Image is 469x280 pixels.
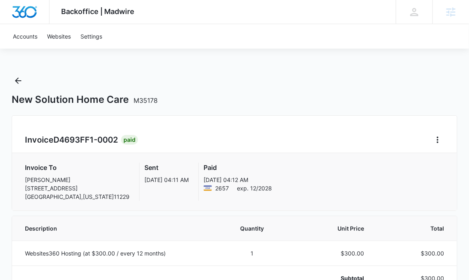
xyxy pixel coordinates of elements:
h2: Invoice [25,134,121,146]
span: Description [25,224,204,233]
span: exp. 12/2028 [237,184,272,192]
p: [DATE] 04:11 AM [144,176,189,184]
span: M35178 [134,96,158,104]
h3: Invoice To [25,163,130,172]
span: Unit Price [301,224,364,233]
td: 1 [213,241,291,266]
span: D4693FF1-0002 [53,135,118,145]
h3: Paid [204,163,272,172]
button: Home [431,133,444,146]
span: Quantity [223,224,281,233]
span: Backoffice | Madwire [62,7,135,16]
a: Accounts [8,24,42,49]
p: $300.00 [301,249,364,258]
span: Visa ending with [215,184,229,192]
h3: Sent [144,163,189,172]
p: [PERSON_NAME] [STREET_ADDRESS] [GEOGRAPHIC_DATA] , [US_STATE] 11229 [25,176,130,201]
span: Total [384,224,444,233]
a: Websites [42,24,76,49]
a: Settings [76,24,107,49]
div: Paid [121,135,138,145]
button: Back [12,74,25,87]
p: [DATE] 04:12 AM [204,176,272,184]
p: Websites360 Hosting (at $300.00 / every 12 months) [25,249,204,258]
h1: New Solution Home Care [12,94,158,106]
p: $300.00 [384,249,444,258]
